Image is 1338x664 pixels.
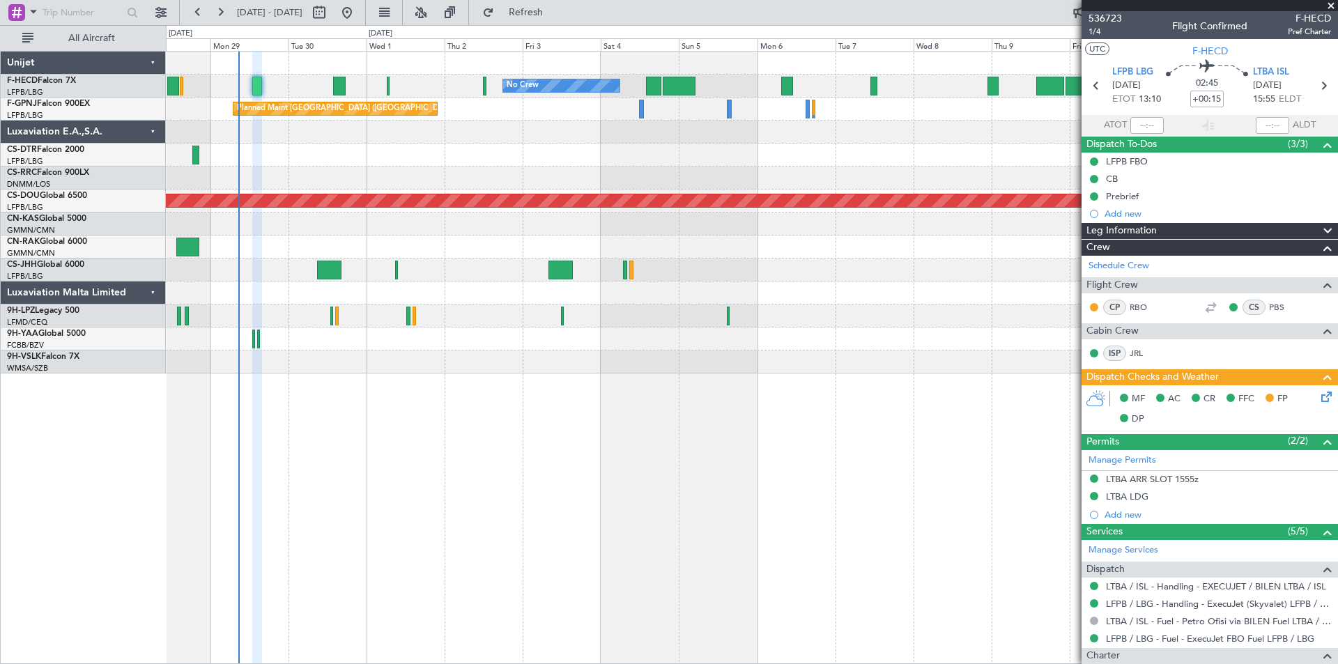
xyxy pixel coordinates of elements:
[7,215,39,223] span: CN-KAS
[1192,44,1228,59] span: F-HECD
[1112,79,1141,93] span: [DATE]
[758,38,836,51] div: Mon 6
[1243,300,1266,315] div: CS
[7,353,79,361] a: 9H-VSLKFalcon 7X
[1238,392,1254,406] span: FFC
[1132,412,1144,426] span: DP
[7,202,43,213] a: LFPB/LBG
[7,340,44,350] a: FCBB/BZV
[1288,26,1331,38] span: Pref Charter
[7,179,50,190] a: DNMM/LOS
[7,87,43,98] a: LFPB/LBG
[1106,598,1331,610] a: LFPB / LBG - Handling - ExecuJet (Skyvalet) LFPB / LBG
[445,38,523,51] div: Thu 2
[210,38,289,51] div: Mon 29
[679,38,757,51] div: Sun 5
[7,100,90,108] a: F-GPNJFalcon 900EX
[1172,19,1247,33] div: Flight Confirmed
[1089,259,1149,273] a: Schedule Crew
[1086,434,1119,450] span: Permits
[7,77,38,85] span: F-HECD
[1106,473,1199,485] div: LTBA ARR SLOT 1555z
[7,238,40,246] span: CN-RAK
[7,307,79,315] a: 9H-LPZLegacy 500
[1204,392,1215,406] span: CR
[7,169,37,177] span: CS-RRC
[1112,65,1153,79] span: LFPB LBG
[1279,93,1301,107] span: ELDT
[7,363,48,373] a: WMSA/SZB
[1086,240,1110,256] span: Crew
[1196,77,1218,91] span: 02:45
[15,27,151,49] button: All Aircraft
[1106,615,1331,627] a: LTBA / ISL - Fuel - Petro Ofisi via BILEN Fuel LTBA / ISL
[1104,118,1127,132] span: ATOT
[1106,173,1118,185] div: CB
[1086,648,1120,664] span: Charter
[1086,562,1125,578] span: Dispatch
[1105,509,1331,520] div: Add new
[7,353,41,361] span: 9H-VSLK
[836,38,914,51] div: Tue 7
[1253,93,1275,107] span: 15:55
[36,33,147,43] span: All Aircraft
[523,38,601,51] div: Fri 3
[7,330,38,338] span: 9H-YAA
[1106,580,1326,592] a: LTBA / ISL - Handling - EXECUJET / BILEN LTBA / ISL
[1130,301,1161,314] a: RBO
[1253,65,1289,79] span: LTBA ISL
[7,248,55,258] a: GMMN/CMN
[7,215,86,223] a: CN-KASGlobal 5000
[7,100,37,108] span: F-GPNJ
[1086,277,1138,293] span: Flight Crew
[1086,323,1139,339] span: Cabin Crew
[369,28,392,40] div: [DATE]
[1103,300,1126,315] div: CP
[7,225,55,236] a: GMMN/CMN
[1139,93,1161,107] span: 13:10
[7,238,87,246] a: CN-RAKGlobal 6000
[1089,543,1158,557] a: Manage Services
[1106,633,1314,644] a: LFPB / LBG - Fuel - ExecuJet FBO Fuel LFPB / LBG
[1288,137,1308,151] span: (3/3)
[43,2,123,23] input: Trip Number
[992,38,1070,51] div: Thu 9
[7,169,89,177] a: CS-RRCFalcon 900LX
[7,146,37,154] span: CS-DTR
[1288,524,1308,539] span: (5/5)
[1086,369,1219,385] span: Dispatch Checks and Weather
[1105,208,1331,219] div: Add new
[7,330,86,338] a: 9H-YAAGlobal 5000
[7,77,76,85] a: F-HECDFalcon 7X
[1130,347,1161,360] a: JRL
[1168,392,1181,406] span: AC
[1130,117,1164,134] input: --:--
[1070,38,1148,51] div: Fri 10
[1253,79,1282,93] span: [DATE]
[1106,155,1148,167] div: LFPB FBO
[7,317,47,327] a: LFMD/CEQ
[7,110,43,121] a: LFPB/LBG
[132,38,210,51] div: Sun 28
[1086,223,1157,239] span: Leg Information
[7,271,43,281] a: LFPB/LBG
[7,192,87,200] a: CS-DOUGlobal 6500
[1089,26,1122,38] span: 1/4
[601,38,679,51] div: Sat 4
[1112,93,1135,107] span: ETOT
[7,261,37,269] span: CS-JHH
[476,1,560,24] button: Refresh
[1086,524,1123,540] span: Services
[1085,43,1109,55] button: UTC
[237,98,456,119] div: Planned Maint [GEOGRAPHIC_DATA] ([GEOGRAPHIC_DATA])
[237,6,302,19] span: [DATE] - [DATE]
[1293,118,1316,132] span: ALDT
[497,8,555,17] span: Refresh
[1089,11,1122,26] span: 536723
[1288,433,1308,448] span: (2/2)
[1103,346,1126,361] div: ISP
[1086,137,1157,153] span: Dispatch To-Dos
[367,38,445,51] div: Wed 1
[289,38,367,51] div: Tue 30
[1288,11,1331,26] span: F-HECD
